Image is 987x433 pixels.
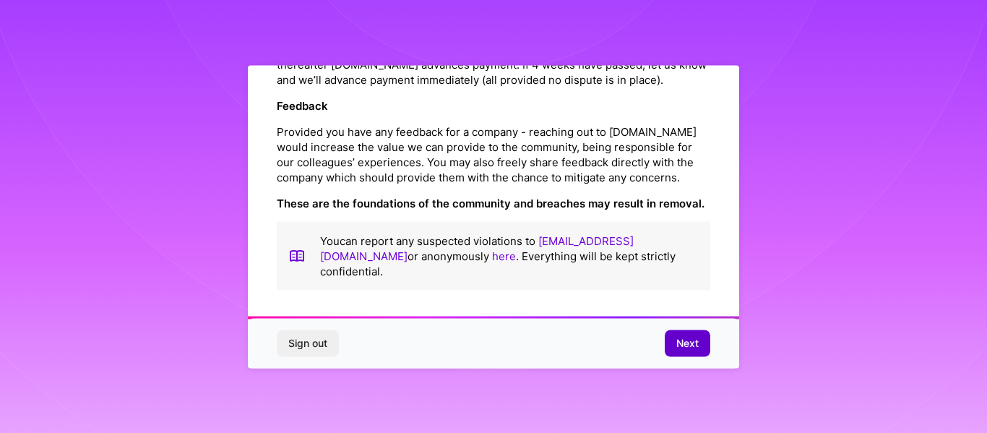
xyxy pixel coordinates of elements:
[288,233,306,278] img: book icon
[277,196,704,210] strong: These are the foundations of the community and breaches may result in removal.
[492,249,516,262] a: here
[277,330,339,356] button: Sign out
[320,233,634,262] a: [EMAIL_ADDRESS][DOMAIN_NAME]
[320,233,699,278] p: You can report any suspected violations to or anonymously . Everything will be kept strictly conf...
[277,98,328,112] strong: Feedback
[277,124,710,184] p: Provided you have any feedback for a company - reaching out to [DOMAIN_NAME] would increase the v...
[676,336,699,351] span: Next
[665,330,710,356] button: Next
[288,336,327,351] span: Sign out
